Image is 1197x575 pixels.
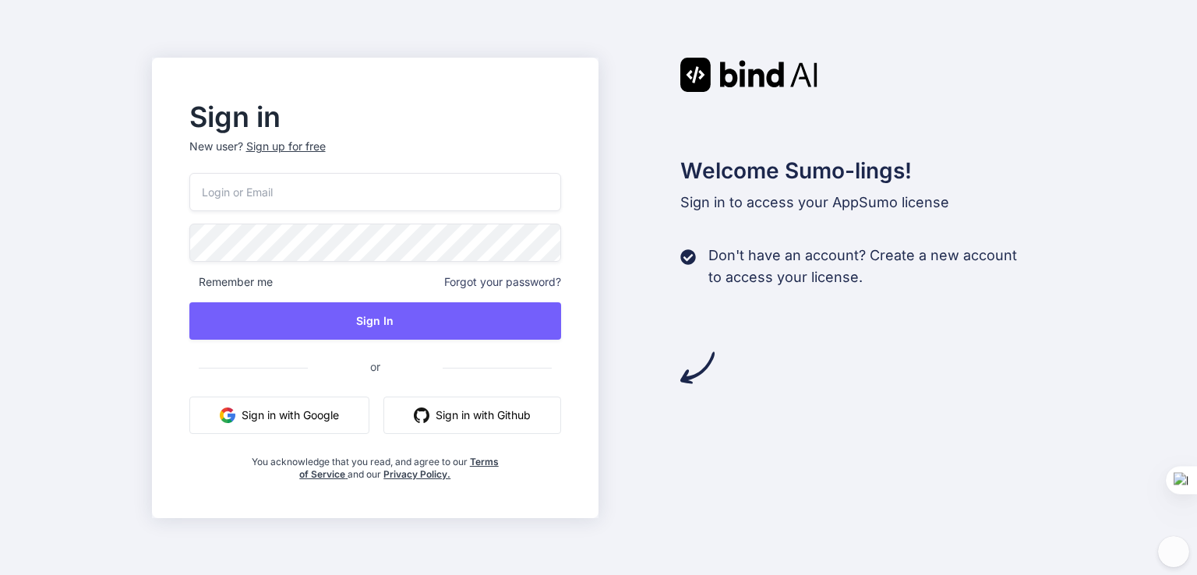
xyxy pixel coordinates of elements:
[444,274,561,290] span: Forgot your password?
[220,407,235,423] img: google
[708,245,1017,288] p: Don't have an account? Create a new account to access your license.
[414,407,429,423] img: github
[299,456,499,480] a: Terms of Service
[680,192,1046,213] p: Sign in to access your AppSumo license
[189,274,273,290] span: Remember me
[680,154,1046,187] h2: Welcome Sumo-lings!
[251,446,499,481] div: You acknowledge that you read, and agree to our and our
[189,104,562,129] h2: Sign in
[246,139,326,154] div: Sign up for free
[680,58,817,92] img: Bind AI logo
[189,139,562,173] p: New user?
[189,173,562,211] input: Login or Email
[383,397,561,434] button: Sign in with Github
[383,468,450,480] a: Privacy Policy.
[189,302,562,340] button: Sign In
[189,397,369,434] button: Sign in with Google
[308,347,443,386] span: or
[680,351,715,385] img: arrow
